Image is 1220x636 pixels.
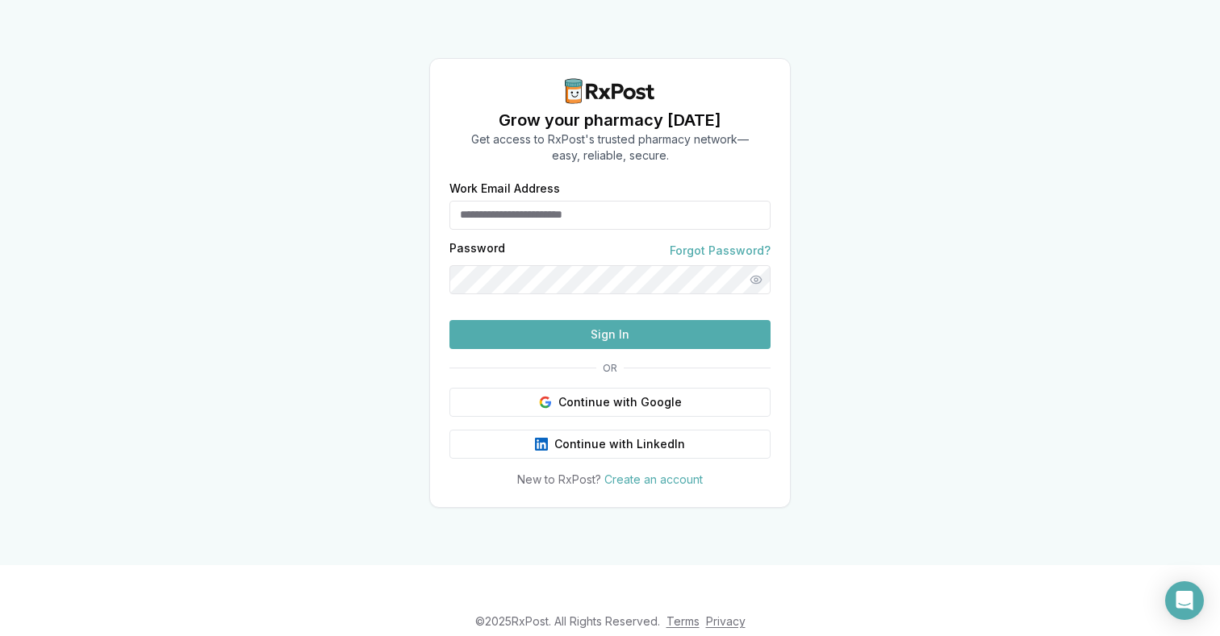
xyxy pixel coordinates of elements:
a: Terms [666,614,700,628]
span: OR [596,362,624,375]
img: RxPost Logo [558,78,662,104]
a: Create an account [604,472,703,486]
label: Work Email Address [449,183,771,194]
h1: Grow your pharmacy [DATE] [471,109,749,131]
img: Google [539,396,552,409]
p: Get access to RxPost's trusted pharmacy network— easy, reliable, secure. [471,131,749,164]
button: Show password [742,265,771,294]
span: New to RxPost? [517,472,601,486]
button: Continue with Google [449,388,771,417]
button: Sign In [449,320,771,349]
label: Password [449,243,505,259]
div: Open Intercom Messenger [1165,581,1204,620]
a: Privacy [706,614,746,628]
a: Forgot Password? [670,243,771,259]
img: LinkedIn [535,438,548,451]
button: Continue with LinkedIn [449,430,771,459]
